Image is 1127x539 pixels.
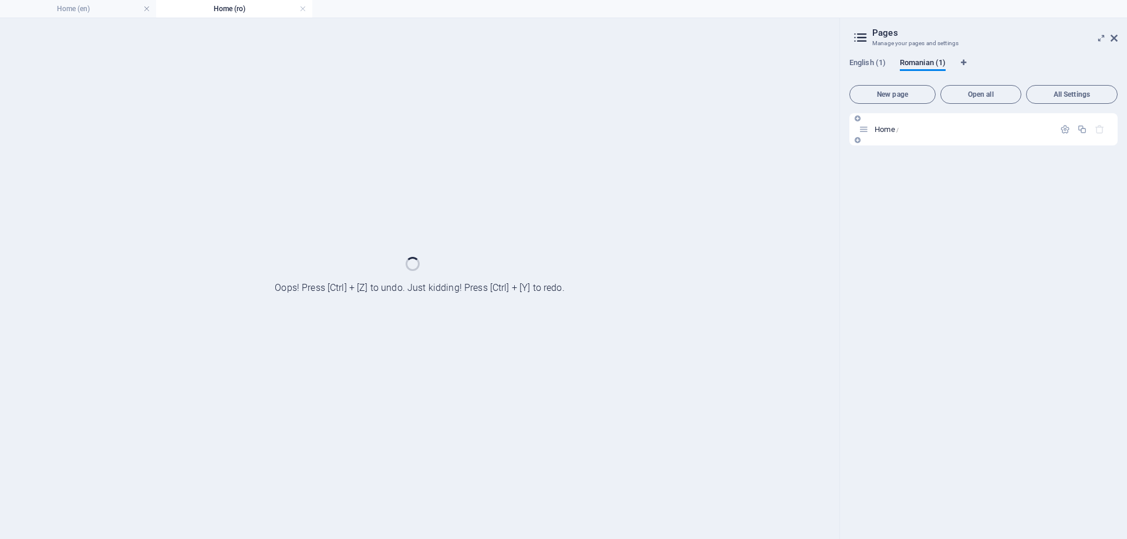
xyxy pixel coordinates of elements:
[156,2,312,15] h4: Home (ro)
[849,56,886,72] span: English (1)
[1095,124,1105,134] div: The startpage cannot be deleted
[872,38,1094,49] h3: Manage your pages and settings
[1026,85,1118,104] button: All Settings
[849,85,936,104] button: New page
[896,127,899,133] span: /
[1031,91,1112,98] span: All Settings
[1077,124,1087,134] div: Duplicate
[849,58,1118,80] div: Language Tabs
[872,28,1118,38] h2: Pages
[871,126,1054,133] div: Home/
[1060,124,1070,134] div: Settings
[940,85,1021,104] button: Open all
[875,125,899,134] span: Home
[900,56,946,72] span: Romanian (1)
[946,91,1016,98] span: Open all
[855,91,930,98] span: New page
